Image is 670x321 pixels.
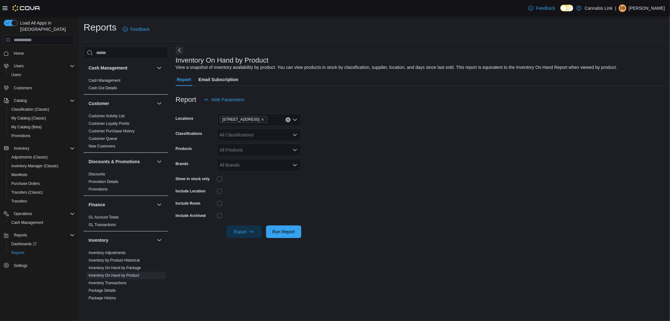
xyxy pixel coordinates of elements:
a: Settings [11,262,30,269]
img: Cova [13,5,41,11]
h3: Customer [89,100,109,107]
a: Cash Out Details [89,86,117,90]
button: Finance [155,201,163,208]
a: Users [9,71,24,79]
button: Promotions [6,131,77,140]
a: Customer Queue [89,136,117,141]
span: Feedback [536,5,555,11]
label: Include Archived [176,213,206,218]
span: Package History [89,296,116,301]
span: Customer Loyalty Points [89,121,129,126]
button: Customer [155,100,163,107]
a: Classification (Classic) [9,106,52,113]
span: Run Report [272,229,295,235]
button: Operations [11,210,35,218]
button: Reports [1,231,77,240]
label: Locations [176,116,193,121]
span: Settings [14,263,27,268]
a: GL Transactions [89,223,116,227]
label: Show in stock only [176,176,210,181]
span: Adjustments (Classic) [9,153,75,161]
div: Finance [84,213,168,231]
h3: Finance [89,202,105,208]
a: Inventory On Hand by Package [89,266,141,270]
span: Purchase Orders [11,181,40,186]
button: Open list of options [292,163,297,168]
span: Package Details [89,288,116,293]
label: Include Room [176,201,200,206]
span: Cash Management [9,219,75,226]
span: Dashboards [11,241,36,246]
button: Transfers (Classic) [6,188,77,197]
button: Operations [1,209,77,218]
a: Promotion Details [89,180,118,184]
button: Finance [89,202,154,208]
span: My Catalog (Beta) [11,125,42,130]
a: Inventory Manager (Classic) [9,162,61,170]
span: Cash Management [11,220,43,225]
h3: Discounts & Promotions [89,158,140,165]
a: Dashboards [9,240,39,248]
span: Transfers [9,197,75,205]
button: Cash Management [6,218,77,227]
button: Remove 1295 Highbury Ave N from selection in this group [261,118,264,121]
a: Inventory Adjustments [89,251,126,255]
a: Purchase Orders [9,180,42,187]
span: Manifests [9,171,75,179]
button: Customer [89,100,154,107]
a: Dashboards [6,240,77,248]
button: Users [6,70,77,79]
span: Settings [11,262,75,269]
button: Cash Management [155,64,163,72]
button: Export [226,225,262,238]
span: Users [9,71,75,79]
a: Manifests [9,171,30,179]
a: My Catalog (Classic) [9,114,49,122]
span: Customers [14,86,32,91]
a: Feedback [120,23,152,36]
button: Discounts & Promotions [89,158,154,165]
span: Promotions [11,133,30,138]
button: Open list of options [292,147,297,152]
span: Inventory On Hand by Product [89,273,139,278]
span: [STREET_ADDRESS] [222,116,260,123]
h3: Cash Management [89,65,128,71]
div: View a snapshot of inventory availability by product. You can view products in stock by classific... [176,64,617,71]
a: Package Details [89,288,116,293]
span: Inventory Manager (Classic) [11,163,58,169]
button: Clear input [286,117,291,122]
span: 1295 Highbury Ave N [220,116,268,123]
div: Discounts & Promotions [84,170,168,196]
span: Discounts [89,172,105,177]
span: Customers [11,84,75,91]
span: Inventory by Product Historical [89,258,140,263]
a: Transfers (Classic) [9,189,45,196]
div: Customer [84,112,168,152]
button: Inventory [1,144,77,153]
span: Classification (Classic) [11,107,49,112]
span: Transfers (Classic) [9,189,75,196]
a: Customers [11,84,35,92]
button: Catalog [1,96,77,105]
span: New Customers [89,144,115,149]
a: Promotions [89,187,108,191]
span: Manifests [11,172,27,177]
button: Customers [1,83,77,92]
button: Users [1,62,77,70]
h3: Inventory On Hand by Product [176,57,269,64]
span: Promotions [9,132,75,140]
h3: Report [176,96,196,103]
a: Home [11,50,26,57]
button: My Catalog (Beta) [6,123,77,131]
span: Reports [14,233,27,238]
span: Report [177,73,191,86]
span: My Catalog (Beta) [9,123,75,131]
span: Inventory Transactions [89,280,127,285]
nav: Complex example [4,46,75,286]
span: Inventory Manager (Classic) [9,162,75,170]
button: Classification (Classic) [6,105,77,114]
button: Reports [6,248,77,257]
